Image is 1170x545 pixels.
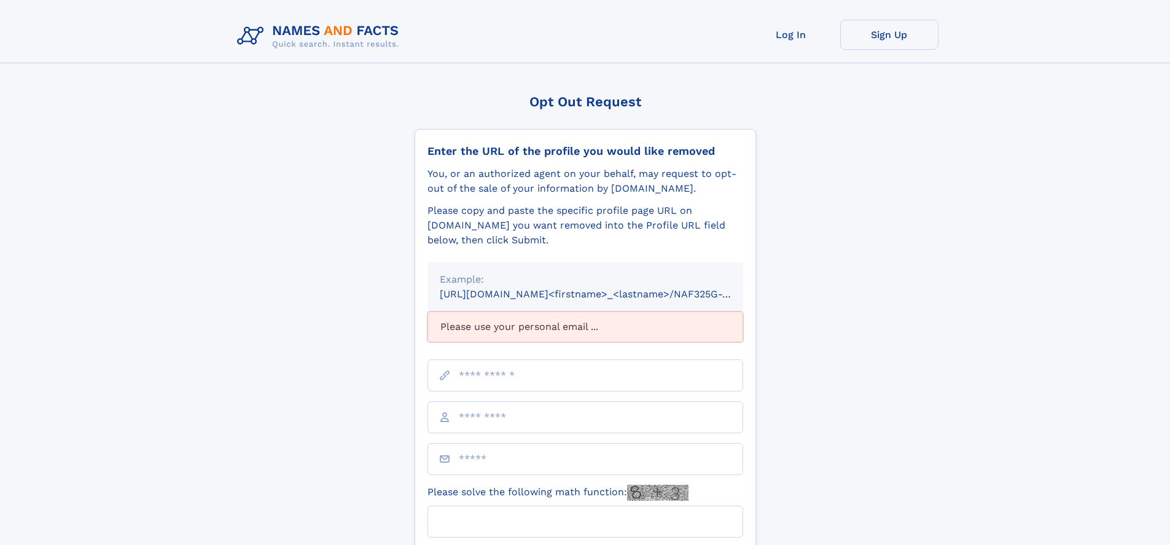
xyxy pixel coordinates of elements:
div: Example: [440,272,731,287]
a: Log In [742,20,840,50]
div: Enter the URL of the profile you would like removed [427,144,743,158]
div: Opt Out Request [415,94,756,109]
div: Please copy and paste the specific profile page URL on [DOMAIN_NAME] you want removed into the Pr... [427,203,743,248]
div: You, or an authorized agent on your behalf, may request to opt-out of the sale of your informatio... [427,167,743,196]
label: Please solve the following math function: [427,485,688,501]
small: [URL][DOMAIN_NAME]<firstname>_<lastname>/NAF325G-xxxxxxxx [440,288,766,300]
div: Please use your personal email ... [427,312,743,342]
a: Sign Up [840,20,938,50]
img: Logo Names and Facts [232,20,409,53]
